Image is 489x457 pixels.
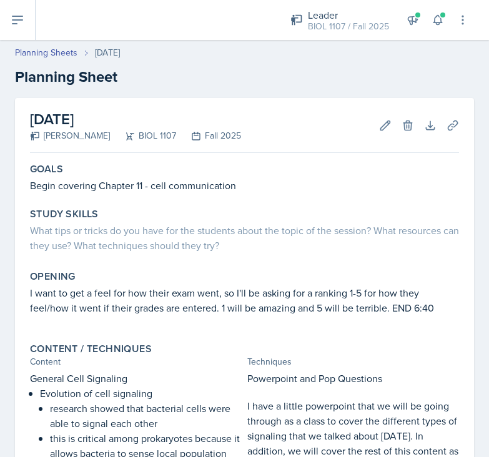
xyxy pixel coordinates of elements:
div: BIOL 1107 / Fall 2025 [308,20,389,33]
div: What tips or tricks do you have for the students about the topic of the session? What resources c... [30,223,459,253]
div: Techniques [247,355,460,368]
label: Opening [30,270,76,283]
p: Begin covering Chapter 11 - cell communication [30,178,459,193]
h2: Planning Sheet [15,66,474,88]
h2: [DATE] [30,108,241,130]
label: Content / Techniques [30,343,152,355]
div: Fall 2025 [176,129,241,142]
p: Powerpoint and Pop Questions [247,371,460,386]
div: Content [30,355,242,368]
div: [DATE] [95,46,120,59]
label: Study Skills [30,208,99,220]
a: Planning Sheets [15,46,77,59]
div: BIOL 1107 [110,129,176,142]
p: General Cell Signaling [30,371,242,386]
p: Evolution of cell signaling [40,386,242,401]
p: research showed that bacterial cells were able to signal each other [50,401,242,431]
div: [PERSON_NAME] [30,129,110,142]
div: Leader [308,7,389,22]
p: I want to get a feel for how their exam went, so I'll be asking for a ranking 1-5 for how they fe... [30,285,459,315]
label: Goals [30,163,63,175]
